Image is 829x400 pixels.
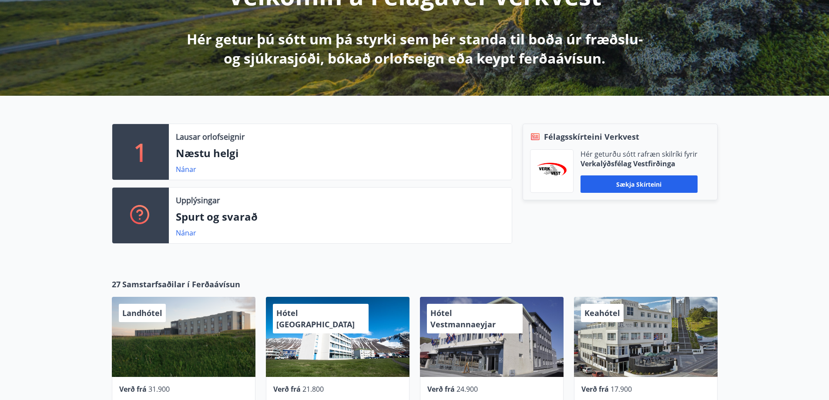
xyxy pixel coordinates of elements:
[176,165,196,174] a: Nánar
[537,163,567,180] img: jihgzMk4dcgjRAW2aMgpbAqQEG7LZi0j9dOLAUvz.png
[456,384,478,394] span: 24.900
[430,308,496,329] span: Hótel Vestmannaeyjar
[611,384,632,394] span: 17.900
[122,308,162,318] span: Landhótel
[148,384,170,394] span: 31.900
[176,209,505,224] p: Spurt og svarað
[176,195,220,206] p: Upplýsingar
[176,131,245,142] p: Lausar orlofseignir
[122,279,240,290] span: Samstarfsaðilar í Ferðaávísun
[134,135,148,168] p: 1
[581,384,609,394] span: Verð frá
[544,131,639,142] span: Félagsskírteini Verkvest
[273,384,301,394] span: Verð frá
[581,149,698,159] p: Hér geturðu sótt rafræn skilríki fyrir
[176,146,505,161] p: Næstu helgi
[185,30,644,68] p: Hér getur þú sótt um þá styrki sem þér standa til boða úr fræðslu- og sjúkrasjóði, bókað orlofsei...
[112,279,121,290] span: 27
[176,228,196,238] a: Nánar
[581,175,698,193] button: Sækja skírteini
[119,384,147,394] span: Verð frá
[276,308,355,329] span: Hótel [GEOGRAPHIC_DATA]
[427,384,455,394] span: Verð frá
[584,308,620,318] span: Keahótel
[581,159,698,168] p: Verkalýðsfélag Vestfirðinga
[302,384,324,394] span: 21.800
